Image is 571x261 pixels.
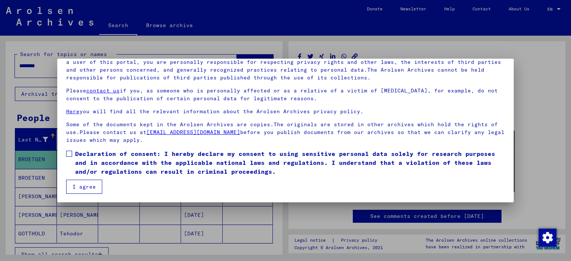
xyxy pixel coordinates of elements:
button: I agree [66,180,102,194]
p: Please note that this portal on victims of Nazi [MEDICAL_DATA] contains sensitive data on identif... [66,50,505,82]
a: contact us [86,87,120,94]
span: Declaration of consent: I hereby declare my consent to using sensitive personal data solely for r... [75,149,505,176]
a: [EMAIL_ADDRESS][DOMAIN_NAME] [146,129,240,136]
a: Here [66,108,80,115]
p: Please if you, as someone who is personally affected or as a relative of a victim of [MEDICAL_DAT... [66,87,505,102]
p: Some of the documents kept in the Arolsen Archives are copies.The originals are stored in other a... [66,121,505,144]
div: Change consent [538,228,556,246]
p: you will find all the relevant information about the Arolsen Archives privacy policy. [66,108,505,115]
img: Change consent [539,229,557,247]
